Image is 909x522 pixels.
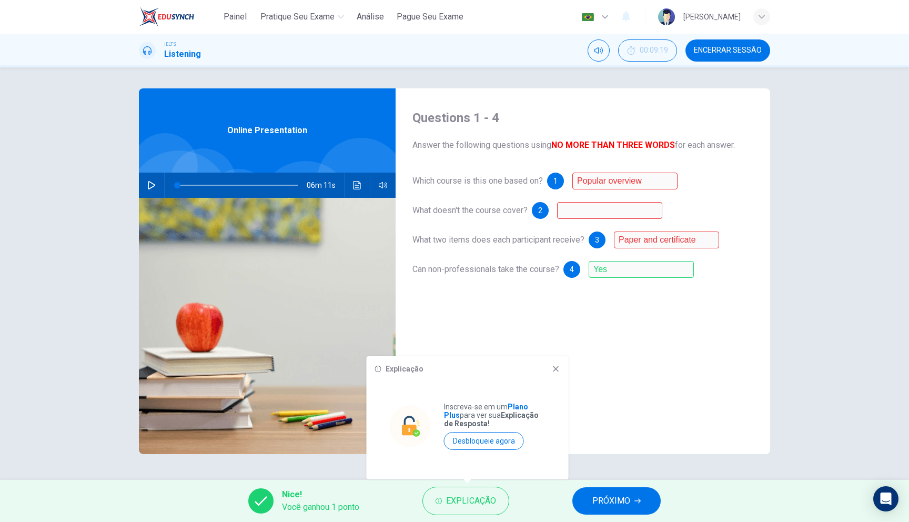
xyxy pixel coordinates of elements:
div: [PERSON_NAME] [683,11,741,23]
img: pt [581,13,594,21]
img: Online Presentation [139,198,396,454]
p: Inscreva-se em um para ver sua [444,403,546,428]
div: Open Intercom Messenger [873,486,898,511]
strong: Plano Plus [444,403,528,419]
span: Answer the following questions using for each answer. [412,139,753,152]
button: Desbloqueie agora [444,432,524,450]
span: Can non-professionals take the course? [412,264,559,274]
h1: Listening [164,48,201,61]
span: Which course is this one based on? [412,176,543,186]
input: Yes; Yes they can [589,261,694,278]
h4: Questions 1 - 4 [412,109,753,126]
span: 3 [595,236,599,244]
span: Você ganhou 1 ponto [282,501,359,514]
span: Encerrar Sessão [694,46,762,55]
span: Pratique seu exame [260,11,335,23]
span: Explicação [446,494,496,508]
img: Profile picture [658,8,675,25]
input: Overview of electronics [572,173,678,189]
span: 00:09:19 [640,46,668,55]
span: Pague Seu Exame [397,11,463,23]
span: What doesn't the course cover? [412,205,528,215]
span: Painel [224,11,247,23]
input: book CD-ROM; book, CD-ROM; CD-ROM, book; CD-ROM and book; book and CD-ROM [614,232,719,248]
div: Silenciar [588,39,610,62]
b: NO MORE THAN THREE WORDS [551,140,675,150]
span: 2 [538,207,542,214]
input: digital electronics [557,202,662,219]
strong: Explicação de Resposta! [444,411,539,428]
span: Nice! [282,488,359,501]
span: Online Presentation [227,124,307,137]
button: Clique para ver a transcrição do áudio [349,173,366,198]
span: 1 [553,177,558,185]
img: EduSynch logo [139,6,194,27]
div: Esconder [618,39,677,62]
span: Análise [357,11,384,23]
span: 06m 11s [307,173,344,198]
span: 4 [570,266,574,273]
h6: Explicação [386,365,423,373]
span: What two items does each participant receive? [412,235,584,245]
span: PRÓXIMO [592,494,630,508]
span: IELTS [164,41,176,48]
